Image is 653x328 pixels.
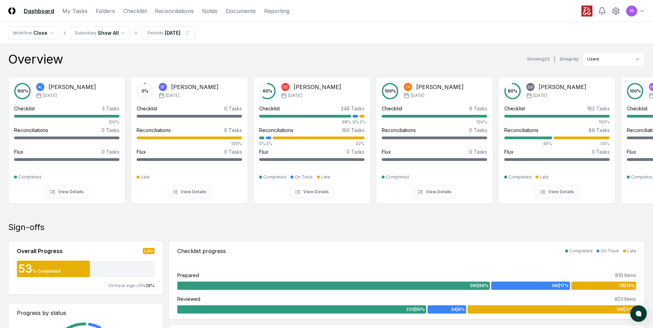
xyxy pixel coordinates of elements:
[630,8,634,13] span: SS
[527,56,550,62] div: Showing 23
[123,7,147,15] a: Checklist
[589,127,610,134] div: 89 Tasks
[13,30,32,36] div: Workflow
[470,283,488,289] span: 555 | 69 %
[32,268,61,274] div: % Completed
[413,186,456,198] button: View Details
[386,174,409,180] div: Completed
[263,174,286,180] div: Completed
[224,127,242,134] div: 6 Tasks
[266,141,271,147] div: 3%
[166,92,179,99] span: [DATE]
[406,306,425,313] span: 220 | 55 %
[382,105,402,112] div: Checklist
[14,127,48,134] div: Reconciliations
[352,119,358,125] div: 0%
[259,105,280,112] div: Checklist
[45,186,88,198] button: View Details
[288,92,302,99] span: [DATE]
[615,272,636,279] div: 810 Items
[504,127,538,134] div: Reconciliations
[148,30,164,36] div: Periods
[551,283,569,289] span: 140 | 17 %
[294,83,341,91] div: [PERSON_NAME]
[359,119,365,125] div: 2%
[8,72,125,204] a: 100%AL[PERSON_NAME][DATE]Checklist3 Tasks100%Reconciliations0 TasksFlux0 TasksCompletedView Details
[504,105,525,112] div: Checklist
[253,72,370,204] a: 60%CC[PERSON_NAME][DATE]Checklist248 Tasks98%0%2%Reconciliations166 Tasks5%3%92%Flux0 TasksComple...
[592,148,610,155] div: 0 Tasks
[224,105,242,112] div: 0 Tasks
[259,141,264,147] div: 5%
[17,247,63,255] div: Overall Progress
[14,119,119,125] div: 100%
[141,174,150,180] div: Late
[376,72,493,204] a: 100%CR[PERSON_NAME][DATE]Checklist9 Tasks100%Reconciliations0 TasksFlux0 TasksCompletedView Details
[347,148,365,155] div: 0 Tasks
[38,85,43,90] span: AL
[146,283,155,288] span: 28 %
[554,56,556,63] div: |
[283,85,288,90] span: CC
[177,295,200,303] div: Reviewed
[177,272,199,279] div: Prepared
[469,105,487,112] div: 9 Tasks
[504,141,552,147] div: 46%
[168,186,211,198] button: View Details
[539,83,586,91] div: [PERSON_NAME]
[295,174,313,180] div: On Track
[131,72,248,204] a: 0%BT[PERSON_NAME][DATE]Checklist0 TasksReconciliations6 Tasks100%Flux0 TasksLateView Details
[528,85,533,90] span: DG
[137,141,242,147] div: 100%
[8,222,645,233] div: Sign-offs
[18,174,41,180] div: Completed
[630,305,647,322] button: atlas-launcher
[17,309,155,317] div: Progress by status
[619,283,635,289] span: 115 | 14 %
[259,127,293,134] div: Reconciliations
[142,26,196,40] button: Periods[DATE]
[321,174,330,180] div: Late
[504,119,610,125] div: 100%
[508,174,531,180] div: Completed
[171,83,219,91] div: [PERSON_NAME]
[382,119,487,125] div: 100%
[382,148,391,155] div: Flux
[411,92,424,99] span: [DATE]
[451,306,465,313] span: 34 | 8 %
[75,30,96,36] div: Subsidiary
[96,7,115,15] a: Folders
[560,57,579,61] label: Group by
[587,105,610,112] div: 162 Tasks
[627,148,636,155] div: Flux
[17,263,32,274] div: 53
[202,7,218,15] a: Notes
[625,5,638,17] button: SS
[137,127,171,134] div: Reconciliations
[62,7,87,15] a: My Tasks
[469,127,487,134] div: 0 Tasks
[43,92,57,99] span: [DATE]
[341,105,365,112] div: 248 Tasks
[540,174,549,180] div: Late
[504,148,514,155] div: Flux
[581,6,592,17] img: ZAGG logo
[291,186,333,198] button: View Details
[143,248,155,254] div: Late
[569,248,592,254] div: Completed
[259,119,351,125] div: 98%
[224,148,242,155] div: 0 Tasks
[554,141,610,147] div: 54%
[264,7,289,15] a: Reporting
[614,295,636,303] div: 403 Items
[8,7,15,14] img: Logo
[155,7,194,15] a: Reconciliations
[469,148,487,155] div: 0 Tasks
[102,148,119,155] div: 0 Tasks
[8,52,63,66] div: Overview
[382,127,416,134] div: Reconciliations
[601,248,619,254] div: On Track
[169,241,645,319] a: Checklist progressCompletedOn TrackLatePrepared810 Items555|69%140|17%115|14%Reviewed403 Items220...
[161,85,165,90] span: BT
[14,148,23,155] div: Flux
